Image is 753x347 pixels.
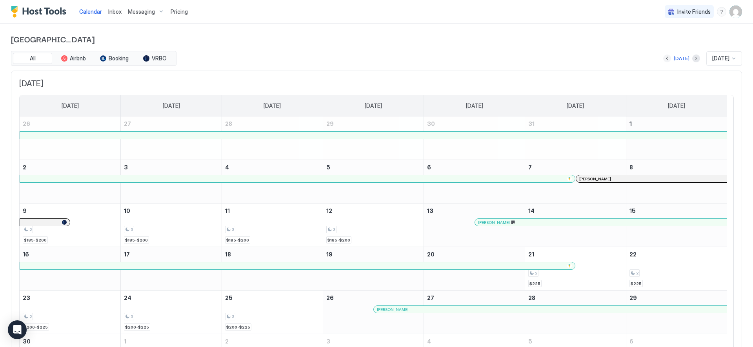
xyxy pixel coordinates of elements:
[222,247,323,291] td: November 18, 2025
[222,203,323,247] td: November 11, 2025
[124,251,130,258] span: 17
[629,207,636,214] span: 15
[23,207,27,214] span: 9
[171,8,188,15] span: Pricing
[333,227,335,232] span: 3
[225,338,229,345] span: 2
[79,8,102,15] span: Calendar
[626,247,727,262] a: November 22, 2025
[23,120,30,127] span: 26
[427,251,435,258] span: 20
[529,281,540,286] span: $225
[326,120,334,127] span: 29
[225,164,229,171] span: 4
[629,120,632,127] span: 1
[528,120,535,127] span: 31
[23,164,26,171] span: 2
[23,251,29,258] span: 16
[124,338,126,345] span: 1
[357,95,390,116] a: Wednesday
[525,247,626,262] a: November 21, 2025
[264,102,281,109] span: [DATE]
[424,291,525,334] td: November 27, 2025
[427,294,434,301] span: 27
[323,247,424,291] td: November 19, 2025
[225,120,232,127] span: 28
[108,7,122,16] a: Inbox
[124,164,128,171] span: 3
[222,291,323,305] a: November 25, 2025
[128,8,155,15] span: Messaging
[29,314,32,319] span: 2
[525,203,626,218] a: November 14, 2025
[226,325,250,330] span: $200-$225
[427,338,431,345] span: 4
[525,291,626,305] a: November 28, 2025
[528,251,534,258] span: 21
[365,102,382,109] span: [DATE]
[13,53,52,64] button: All
[528,207,535,214] span: 14
[323,160,424,203] td: November 5, 2025
[424,203,525,218] a: November 13, 2025
[121,291,222,334] td: November 24, 2025
[20,291,121,334] td: November 23, 2025
[79,7,102,16] a: Calendar
[323,160,424,174] a: November 5, 2025
[692,55,700,62] button: Next month
[8,320,27,339] div: Open Intercom Messenger
[525,291,626,334] td: November 28, 2025
[424,247,525,262] a: November 20, 2025
[626,203,727,247] td: November 15, 2025
[54,95,87,116] a: Sunday
[323,291,424,305] a: November 26, 2025
[525,160,626,203] td: November 7, 2025
[121,247,222,291] td: November 17, 2025
[636,271,638,276] span: 2
[326,294,334,301] span: 26
[20,160,121,203] td: November 2, 2025
[23,294,30,301] span: 23
[323,247,424,262] a: November 19, 2025
[121,116,222,131] a: October 27, 2025
[525,247,626,291] td: November 21, 2025
[222,160,323,203] td: November 4, 2025
[729,5,742,18] div: User profile
[528,294,535,301] span: 28
[717,7,726,16] div: menu
[95,53,134,64] button: Booking
[225,207,230,214] span: 11
[20,203,121,247] td: November 9, 2025
[326,338,330,345] span: 3
[29,227,32,232] span: 2
[121,203,222,218] a: November 10, 2025
[663,55,671,62] button: Previous month
[631,281,642,286] span: $225
[458,95,491,116] a: Thursday
[70,55,86,62] span: Airbnb
[478,220,510,225] span: [PERSON_NAME]
[20,247,120,262] a: November 16, 2025
[155,95,188,116] a: Monday
[11,33,742,45] span: [GEOGRAPHIC_DATA]
[121,160,222,174] a: November 3, 2025
[626,116,727,160] td: November 1, 2025
[525,116,626,131] a: October 31, 2025
[424,291,525,305] a: November 27, 2025
[626,291,727,334] td: November 29, 2025
[424,203,525,247] td: November 13, 2025
[24,238,47,243] span: $185-$200
[525,160,626,174] a: November 7, 2025
[326,164,330,171] span: 5
[579,176,611,182] span: [PERSON_NAME]
[11,6,70,18] a: Host Tools Logo
[579,176,724,182] div: [PERSON_NAME]
[478,220,724,225] div: [PERSON_NAME]
[121,291,222,305] a: November 24, 2025
[222,247,323,262] a: November 18, 2025
[673,54,691,63] button: [DATE]
[629,294,637,301] span: 29
[377,307,409,312] span: [PERSON_NAME]
[626,247,727,291] td: November 22, 2025
[528,338,532,345] span: 5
